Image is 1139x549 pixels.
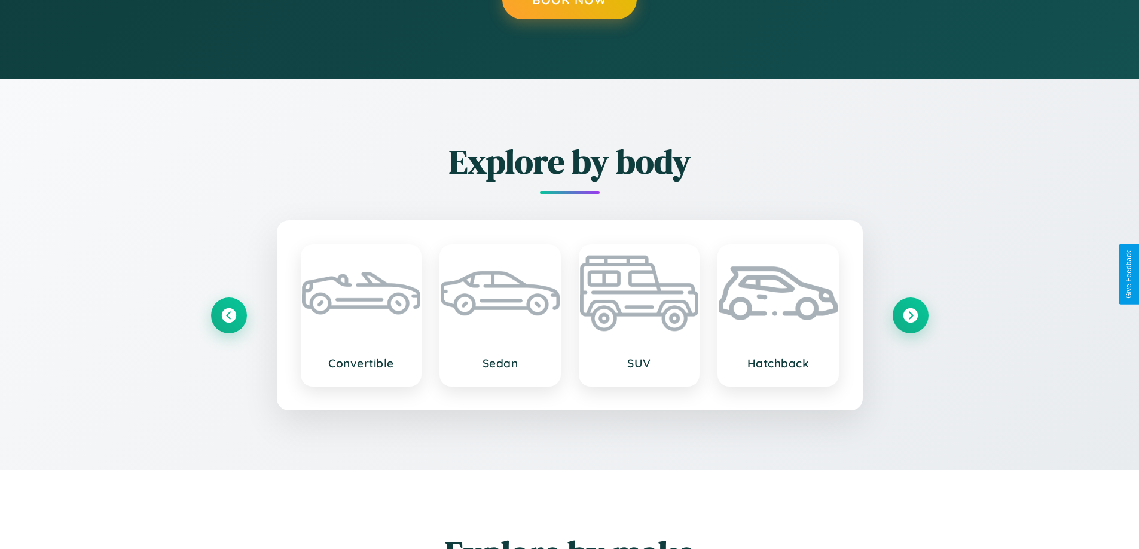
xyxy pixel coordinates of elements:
[1125,250,1133,299] div: Give Feedback
[592,356,687,370] h3: SUV
[731,356,826,370] h3: Hatchback
[314,356,409,370] h3: Convertible
[211,139,929,185] h2: Explore by body
[453,356,548,370] h3: Sedan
